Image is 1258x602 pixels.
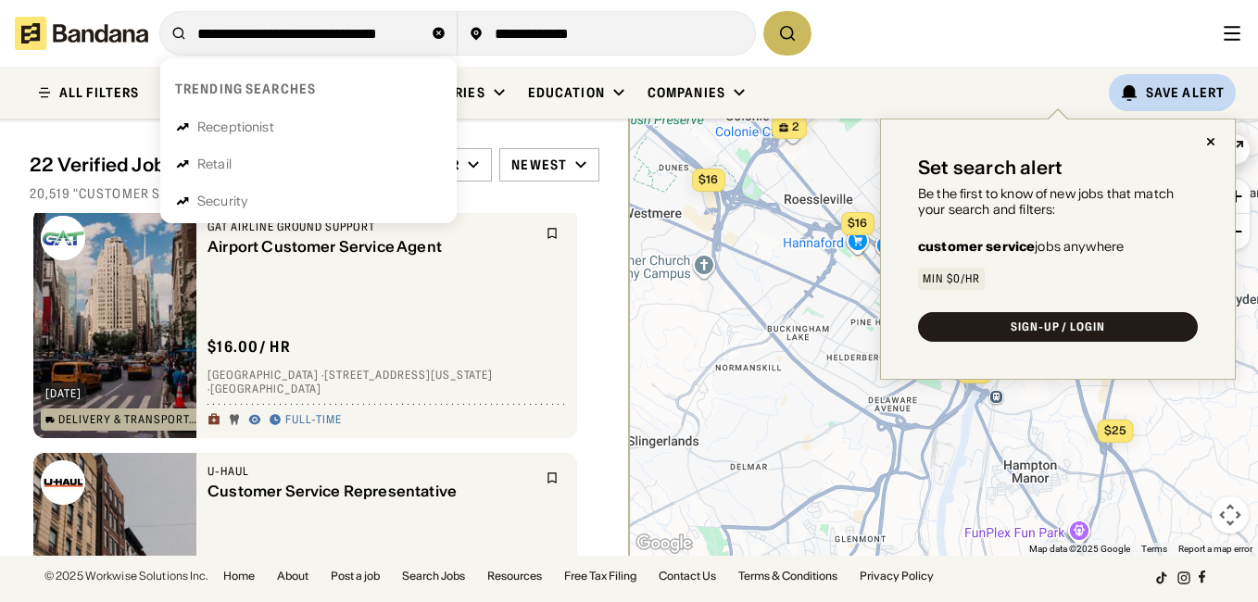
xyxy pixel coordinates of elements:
[208,238,535,256] div: Airport Customer Service Agent
[923,273,980,284] div: Min $0/hr
[918,240,1124,253] div: jobs anywhere
[45,388,82,399] div: [DATE]
[285,413,342,428] div: Full-time
[208,219,535,234] div: GAT Airline Ground Support
[918,186,1198,218] div: Be the first to know of new jobs that match your search and filters:
[1146,84,1225,101] div: Save Alert
[59,86,139,99] div: ALL FILTERS
[208,337,291,357] div: $ 16.00 / hr
[634,532,695,556] a: Open this area in Google Maps (opens a new window)
[41,216,85,260] img: GAT Airline Ground Support logo
[1212,496,1249,533] button: Map camera controls
[564,571,636,582] a: Free Tax Filing
[223,571,255,582] a: Home
[197,194,248,207] div: Security
[1103,423,1126,437] span: $25
[1178,544,1252,554] a: Report a map error
[487,571,542,582] a: Resources
[208,483,535,500] div: Customer Service Representative
[15,17,148,50] img: Bandana logotype
[860,571,934,582] a: Privacy Policy
[41,460,85,505] img: U-Haul logo
[58,414,199,425] div: Delivery & Transportation
[197,157,232,170] div: Retail
[659,571,716,582] a: Contact Us
[331,571,380,582] a: Post a job
[208,368,566,396] div: [GEOGRAPHIC_DATA] · [STREET_ADDRESS][US_STATE] · [GEOGRAPHIC_DATA]
[792,119,799,135] span: 2
[648,84,725,101] div: Companies
[30,154,364,176] div: 22 Verified Jobs
[918,157,1063,179] div: Set search alert
[30,213,599,556] div: grid
[1011,321,1105,332] div: SIGN-UP / LOGIN
[918,238,1035,255] b: customer service
[44,571,208,582] div: © 2025 Workwise Solutions Inc.
[511,157,567,173] div: Newest
[175,81,316,97] div: Trending searches
[848,216,867,230] span: $16
[738,571,837,582] a: Terms & Conditions
[528,84,605,101] div: Education
[30,185,599,202] div: 20,519 "customer service" jobs on [DOMAIN_NAME]
[1141,544,1167,554] a: Terms (opens in new tab)
[402,571,465,582] a: Search Jobs
[698,172,718,186] span: $16
[197,120,274,133] div: Receptionist
[208,464,535,479] div: U-Haul
[277,571,308,582] a: About
[634,532,695,556] img: Google
[1029,544,1130,554] span: Map data ©2025 Google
